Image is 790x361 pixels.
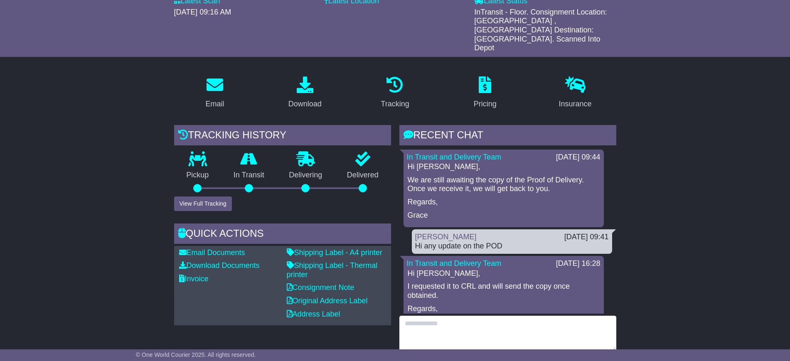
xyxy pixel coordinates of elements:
[408,162,600,172] p: Hi [PERSON_NAME],
[559,98,592,110] div: Insurance
[287,248,382,257] a: Shipping Label - A4 printer
[179,248,245,257] a: Email Documents
[408,198,600,207] p: Regards,
[287,283,354,292] a: Consignment Note
[174,171,221,180] p: Pickup
[407,259,502,268] a: In Transit and Delivery Team
[468,74,502,113] a: Pricing
[399,125,616,147] div: RECENT CHAT
[335,171,391,180] p: Delivered
[408,211,600,220] p: Grace
[221,171,277,180] p: In Transit
[408,269,600,278] p: Hi [PERSON_NAME],
[174,8,231,16] span: [DATE] 09:16 AM
[174,125,391,147] div: Tracking history
[408,282,600,300] p: I requested it to CRL and will send the copy once obtained.
[556,153,600,162] div: [DATE] 09:44
[179,275,209,283] a: Invoice
[415,233,477,241] a: [PERSON_NAME]
[474,8,607,52] span: InTransit - Floor. Consignment Location: [GEOGRAPHIC_DATA] , [GEOGRAPHIC_DATA] Destination: [GEOG...
[375,74,414,113] a: Tracking
[200,74,229,113] a: Email
[408,176,600,194] p: We are still awaiting the copy of the Proof of Delivery. Once we receive it, we will get back to ...
[408,305,600,322] p: Regards, [PERSON_NAME]
[474,98,497,110] div: Pricing
[381,98,409,110] div: Tracking
[554,74,597,113] a: Insurance
[287,261,378,279] a: Shipping Label - Thermal printer
[174,196,232,211] button: View Full Tracking
[136,351,256,358] span: © One World Courier 2025. All rights reserved.
[277,171,335,180] p: Delivering
[205,98,224,110] div: Email
[288,98,322,110] div: Download
[283,74,327,113] a: Download
[564,233,609,242] div: [DATE] 09:41
[174,223,391,246] div: Quick Actions
[287,310,340,318] a: Address Label
[179,261,260,270] a: Download Documents
[415,242,609,251] div: Hi any update on the POD
[407,153,502,161] a: In Transit and Delivery Team
[287,297,368,305] a: Original Address Label
[556,259,600,268] div: [DATE] 16:28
